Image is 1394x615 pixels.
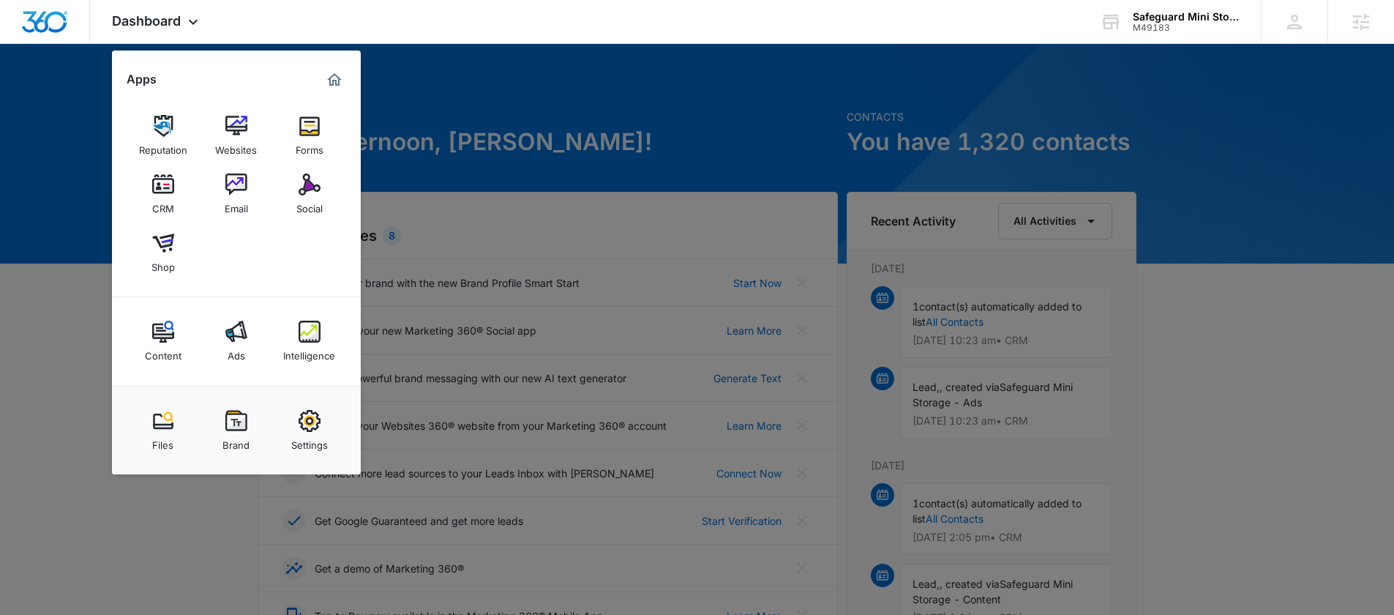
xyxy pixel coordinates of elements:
div: Reputation [139,137,187,156]
a: Content [135,313,191,369]
div: account id [1133,23,1240,33]
a: Forms [282,108,337,163]
a: Ads [209,313,264,369]
div: Settings [291,432,328,451]
div: Ads [228,343,245,362]
a: CRM [135,166,191,222]
div: Intelligence [283,343,335,362]
div: Content [145,343,181,362]
a: Settings [282,403,337,458]
a: Shop [135,225,191,280]
span: Dashboard [112,13,181,29]
div: Shop [151,254,175,273]
div: Brand [222,432,250,451]
a: Files [135,403,191,458]
a: Email [209,166,264,222]
a: Intelligence [282,313,337,369]
div: CRM [152,195,174,215]
a: Brand [209,403,264,458]
a: Marketing 360® Dashboard [323,68,346,92]
div: Email [225,195,248,215]
a: Social [282,166,337,222]
a: Websites [209,108,264,163]
h2: Apps [127,72,157,86]
a: Reputation [135,108,191,163]
div: Social [296,195,323,215]
div: account name [1133,11,1240,23]
div: Files [152,432,173,451]
div: Forms [296,137,323,156]
div: Websites [215,137,257,156]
